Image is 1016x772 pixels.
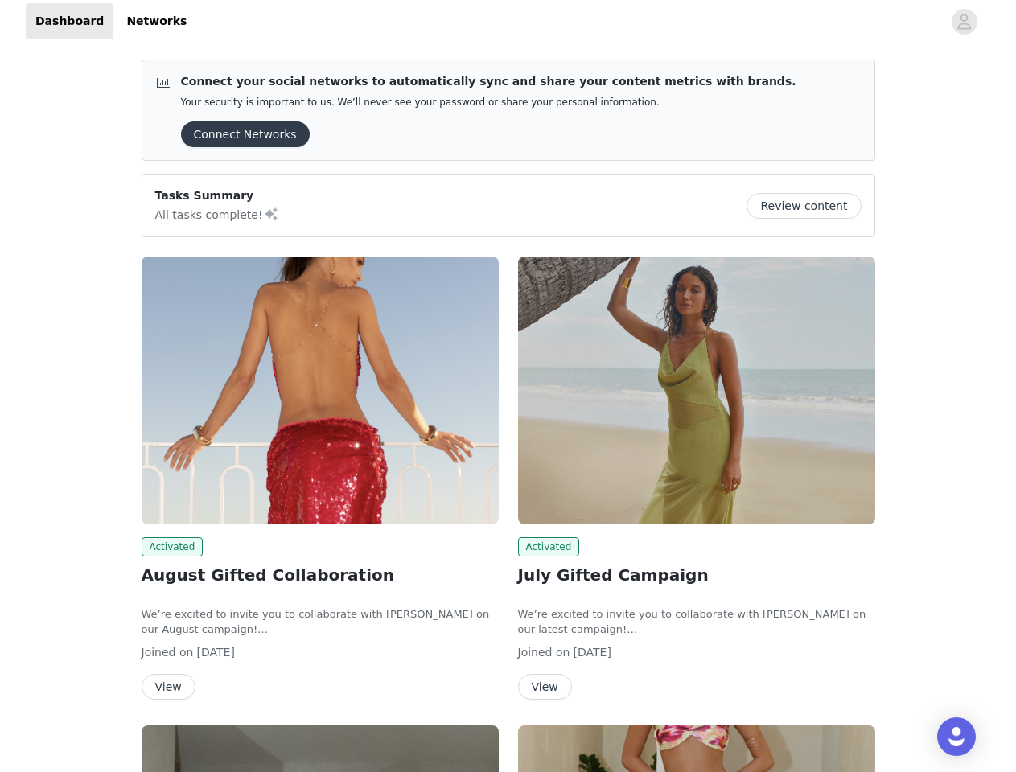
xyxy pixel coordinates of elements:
[518,606,875,638] p: We’re excited to invite you to collaborate with [PERSON_NAME] on our latest campaign!
[518,674,572,700] button: View
[142,257,499,524] img: Peppermayo EU
[181,121,310,147] button: Connect Networks
[747,193,861,219] button: Review content
[518,563,875,587] h2: July Gifted Campaign
[142,537,204,556] span: Activated
[956,9,972,35] div: avatar
[142,563,499,587] h2: August Gifted Collaboration
[142,646,194,659] span: Joined on
[142,674,195,700] button: View
[181,73,796,90] p: Connect your social networks to automatically sync and share your content metrics with brands.
[518,646,570,659] span: Joined on
[518,257,875,524] img: Peppermayo AUS
[937,717,976,756] div: Open Intercom Messenger
[155,204,279,224] p: All tasks complete!
[197,646,235,659] span: [DATE]
[142,606,499,638] p: We’re excited to invite you to collaborate with [PERSON_NAME] on our August campaign!
[518,537,580,556] span: Activated
[26,3,113,39] a: Dashboard
[518,681,572,693] a: View
[155,187,279,204] p: Tasks Summary
[117,3,196,39] a: Networks
[181,96,796,109] p: Your security is important to us. We’ll never see your password or share your personal information.
[142,681,195,693] a: View
[574,646,611,659] span: [DATE]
